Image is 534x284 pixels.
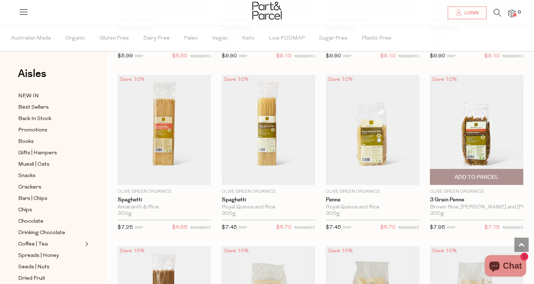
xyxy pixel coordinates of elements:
a: Back In Stock [18,114,83,123]
p: Olive Green Organics [118,189,211,195]
small: RRP [447,55,455,58]
span: $9.10 [484,52,500,61]
a: Drinking Chocolate [18,228,83,237]
a: Aisles [18,68,46,86]
a: Muesli | Oats [18,160,83,169]
span: NEW IN [18,92,39,100]
span: $5.99 [118,53,133,59]
span: 0 [516,9,523,16]
span: Gifts | Hampers [18,149,57,158]
inbox-online-store-chat: Shopify online store chat [483,255,528,278]
span: $7.15 [484,223,500,232]
span: Keto [242,26,255,51]
span: 300g [430,211,444,217]
span: Muesli | Oats [18,160,50,169]
div: Save 10% [326,246,355,256]
span: $9.90 [430,53,445,59]
span: Chocolate [18,217,43,226]
div: Save 10% [222,75,251,84]
span: $9.90 [222,53,237,59]
a: Login [448,6,487,19]
small: RRP [239,226,247,230]
small: MEMBERS [399,226,419,230]
div: Save 10% [222,246,251,256]
small: MEMBERS [503,55,523,58]
small: MEMBERS [190,55,211,58]
span: Best Sellers [18,103,49,112]
small: RRP [343,55,351,58]
a: Snacks [18,171,83,180]
a: Dried Fruit [18,274,83,283]
a: Books [18,137,83,146]
span: Organic [65,26,85,51]
a: Gifts | Hampers [18,149,83,158]
img: Spaghetti [118,75,211,185]
small: MEMBERS [399,55,419,58]
span: Aisles [18,66,46,82]
div: Brown Rice, [PERSON_NAME] and [PERSON_NAME] [430,204,523,211]
small: RRP [135,55,143,58]
img: Part&Parcel [252,2,282,20]
small: RRP [239,55,247,58]
span: $5.50 [172,52,188,61]
span: $9.10 [380,52,396,61]
span: Dairy Free [143,26,170,51]
small: RRP [343,226,351,230]
span: Gluten Free [99,26,129,51]
a: Chocolate [18,217,83,226]
a: Crackers [18,183,83,192]
div: Save 10% [430,75,459,84]
span: Vegan [212,26,228,51]
span: Sugar Free [319,26,348,51]
span: Promotions [18,126,47,135]
span: Back In Stock [18,115,51,123]
span: 300g [326,211,340,217]
div: Save 10% [326,75,355,84]
a: Spaghetti [118,197,211,203]
span: Australian Made [11,26,51,51]
span: Drinking Chocolate [18,229,65,237]
span: $6.55 [172,223,188,232]
span: $7.25 [118,225,133,230]
a: NEW IN [18,92,83,100]
div: Save 10% [430,246,459,256]
div: Save 10% [118,75,147,84]
small: MEMBERS [294,226,315,230]
span: 300g [222,211,236,217]
small: MEMBERS [294,55,315,58]
div: Save 10% [118,246,147,256]
span: Coffee | Tea [18,240,48,249]
span: Crackers [18,183,41,192]
p: Olive Green Organics [326,189,419,195]
div: Royal Quinoa and Rice [222,204,315,211]
small: RRP [447,226,455,230]
span: $7.45 [222,225,237,230]
small: RRP [135,226,143,230]
a: Bars | Chips [18,194,83,203]
span: $9.10 [276,52,292,61]
img: 3 Grain Penne [430,75,523,185]
span: Chips [18,206,32,215]
span: Books [18,138,34,146]
span: Snacks [18,172,36,180]
img: Penne [326,75,419,185]
a: Best Sellers [18,103,83,112]
small: MEMBERS [190,226,211,230]
p: Olive Green Organics [222,189,315,195]
a: Spaghetti [222,197,315,203]
div: Amaranth & Rice [118,204,211,211]
span: Login [463,10,478,16]
span: Paleo [184,26,198,51]
a: Chips [18,206,83,215]
span: $7.95 [430,225,445,230]
a: Coffee | Tea [18,240,83,249]
span: $9.90 [326,53,341,59]
span: $6.70 [276,223,292,232]
p: Olive Green Organics [430,189,523,195]
a: Penne [326,197,419,203]
span: 300g [118,211,132,217]
span: Low FODMAP [269,26,305,51]
span: $7.45 [326,225,341,230]
a: Seeds | Nuts [18,263,83,272]
span: Bars | Chips [18,195,47,203]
